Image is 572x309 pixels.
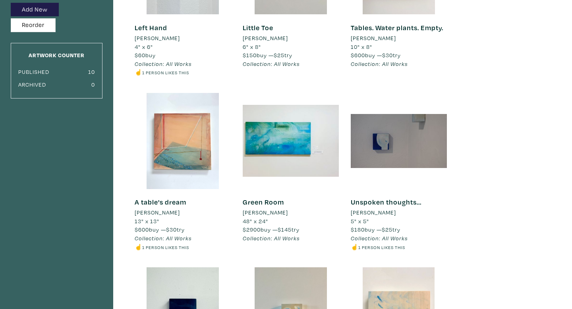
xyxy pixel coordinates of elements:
[274,51,284,59] span: $25
[351,226,365,233] span: $180
[135,226,185,233] span: buy — try
[243,51,257,59] span: $150
[243,51,292,59] span: buy — try
[351,208,447,217] a: [PERSON_NAME]
[135,197,186,207] a: A table's dream
[351,234,408,242] em: Collection: All Works
[351,43,372,50] span: 10" x 8"
[243,208,339,217] a: [PERSON_NAME]
[91,81,95,88] small: 0
[243,34,288,42] li: [PERSON_NAME]
[243,60,300,68] em: Collection: All Works
[135,68,231,77] li: ☝️
[135,34,180,42] li: [PERSON_NAME]
[135,217,159,225] span: 13" x 13"
[243,226,261,233] span: $2900
[351,243,447,251] li: ☝️
[351,34,447,42] a: [PERSON_NAME]
[351,51,365,59] span: $600
[243,197,284,207] a: Green Room
[135,226,149,233] span: $600
[135,23,167,32] a: Left Hand
[351,51,401,59] span: buy — try
[135,34,231,42] a: [PERSON_NAME]
[351,34,396,42] li: [PERSON_NAME]
[135,234,192,242] em: Collection: All Works
[11,3,59,17] button: Add New
[243,208,288,217] li: [PERSON_NAME]
[351,23,443,32] a: Tables. Water plants. Empty.
[382,51,393,59] span: $30
[11,18,56,32] button: Reorder
[135,60,192,68] em: Collection: All Works
[382,226,392,233] span: $25
[135,208,180,217] li: [PERSON_NAME]
[243,217,268,225] span: 48" x 24"
[351,217,369,225] span: 5" x 5"
[358,244,405,250] small: 1 person likes this
[135,243,231,251] li: ☝️
[142,244,189,250] small: 1 person likes this
[351,60,408,68] em: Collection: All Works
[243,23,273,32] a: Little Toe
[243,34,339,42] a: [PERSON_NAME]
[166,226,177,233] span: $30
[278,226,292,233] span: $145
[135,208,231,217] a: [PERSON_NAME]
[243,234,300,242] em: Collection: All Works
[88,68,95,75] small: 10
[29,51,85,59] small: Artwork Counter
[135,51,145,59] span: $60
[135,51,156,59] span: buy
[351,208,396,217] li: [PERSON_NAME]
[135,43,153,50] span: 4" x 6"
[351,197,421,207] a: Unspoken thoughts...
[243,43,261,50] span: 6" x 8"
[18,81,46,88] small: Archived
[243,226,300,233] span: buy — try
[142,70,189,75] small: 1 person likes this
[18,68,49,75] small: Published
[351,226,400,233] span: buy — try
